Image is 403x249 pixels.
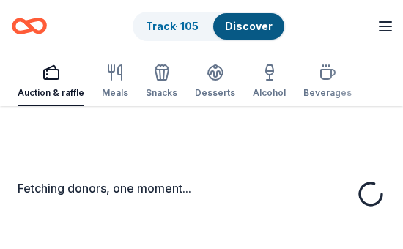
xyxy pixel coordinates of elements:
[253,58,286,106] button: Alcohol
[133,12,286,41] button: Track· 105Discover
[195,58,235,106] button: Desserts
[303,58,352,106] button: Beverages
[18,87,84,99] div: Auction & raffle
[18,179,385,197] div: Fetching donors, one moment...
[102,58,128,106] button: Meals
[253,87,286,99] div: Alcohol
[146,20,199,32] a: Track· 105
[225,20,273,32] a: Discover
[12,9,47,43] a: Home
[303,87,352,99] div: Beverages
[146,87,177,99] div: Snacks
[195,87,235,99] div: Desserts
[146,58,177,106] button: Snacks
[102,87,128,99] div: Meals
[18,58,84,106] button: Auction & raffle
